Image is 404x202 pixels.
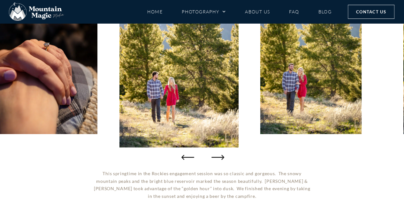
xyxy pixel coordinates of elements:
[356,8,386,15] span: Contact Us
[245,6,270,17] a: About Us
[9,3,64,21] img: Mountain Magic Media photography logo Crested Butte Photographer
[181,151,194,163] div: Previous slide
[289,6,299,17] a: FAQ
[147,6,332,17] nav: Menu
[92,170,312,200] p: This springtime in the Rockies engagement session was so classic and gorgeous. The snowy mountain...
[210,151,223,163] div: Next slide
[348,5,394,19] a: Contact Us
[318,6,332,17] a: Blog
[147,6,163,17] a: Home
[182,6,226,17] a: Photography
